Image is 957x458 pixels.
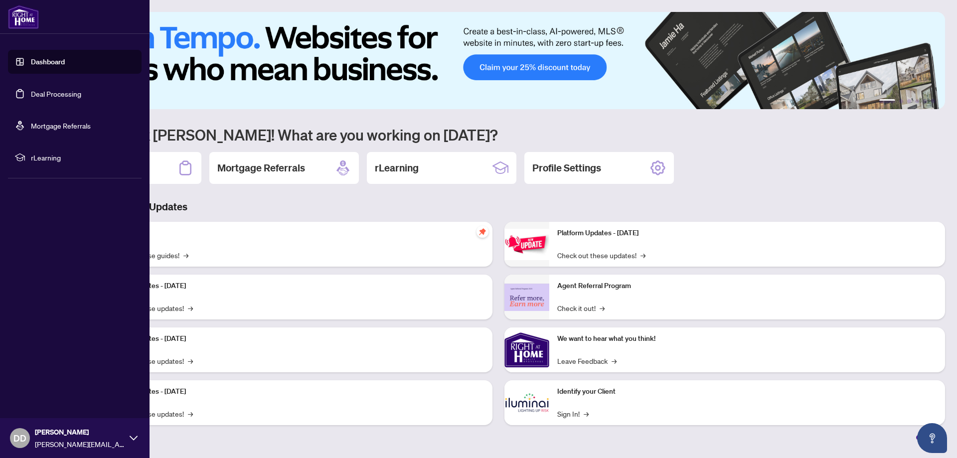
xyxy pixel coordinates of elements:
[557,303,605,313] a: Check it out!→
[557,355,617,366] a: Leave Feedback→
[504,327,549,372] img: We want to hear what you think!
[557,250,645,261] a: Check out these updates!→
[557,228,937,239] p: Platform Updates - [DATE]
[477,226,488,238] span: pushpin
[52,200,945,214] h3: Brokerage & Industry Updates
[13,431,26,445] span: DD
[8,5,39,29] img: logo
[907,99,911,103] button: 3
[600,303,605,313] span: →
[217,161,305,175] h2: Mortgage Referrals
[557,408,589,419] a: Sign In!→
[915,99,919,103] button: 4
[557,333,937,344] p: We want to hear what you think!
[105,333,484,344] p: Platform Updates - [DATE]
[35,427,125,438] span: [PERSON_NAME]
[105,281,484,292] p: Platform Updates - [DATE]
[931,99,935,103] button: 6
[188,408,193,419] span: →
[35,439,125,450] span: [PERSON_NAME][EMAIL_ADDRESS][DOMAIN_NAME]
[188,355,193,366] span: →
[31,89,81,98] a: Deal Processing
[879,99,895,103] button: 1
[105,228,484,239] p: Self-Help
[188,303,193,313] span: →
[504,380,549,425] img: Identify your Client
[52,125,945,144] h1: Welcome back [PERSON_NAME]! What are you working on [DATE]?
[612,355,617,366] span: →
[504,284,549,311] img: Agent Referral Program
[532,161,601,175] h2: Profile Settings
[557,386,937,397] p: Identify your Client
[640,250,645,261] span: →
[557,281,937,292] p: Agent Referral Program
[917,423,947,453] button: Open asap
[52,12,945,109] img: Slide 0
[105,386,484,397] p: Platform Updates - [DATE]
[31,121,91,130] a: Mortgage Referrals
[183,250,188,261] span: →
[923,99,927,103] button: 5
[899,99,903,103] button: 2
[584,408,589,419] span: →
[375,161,419,175] h2: rLearning
[31,57,65,66] a: Dashboard
[504,229,549,260] img: Platform Updates - June 23, 2025
[31,152,135,163] span: rLearning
